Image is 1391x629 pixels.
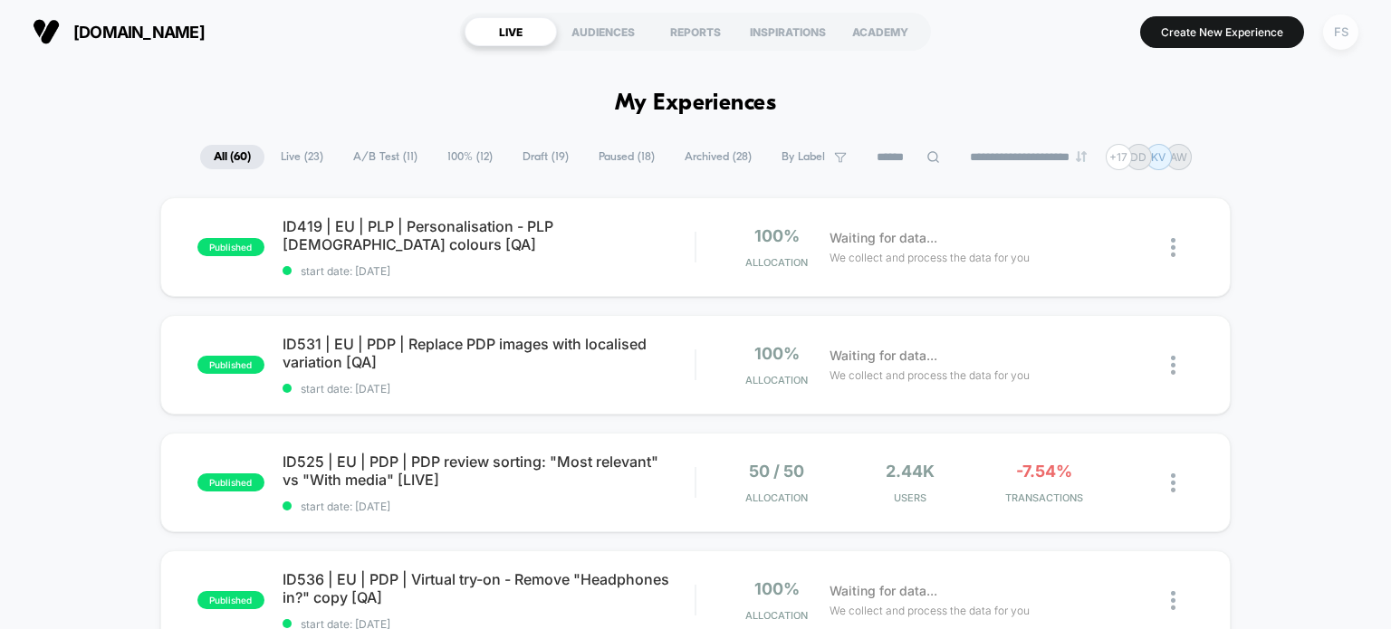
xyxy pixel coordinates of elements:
span: start date: [DATE] [283,382,695,396]
span: published [197,591,264,609]
span: 100% [754,579,800,598]
div: AUDIENCES [557,17,649,46]
img: close [1171,591,1175,610]
p: KV [1151,150,1166,164]
span: By Label [782,150,825,164]
button: FS [1318,14,1364,51]
span: Draft ( 19 ) [509,145,582,169]
span: Archived ( 28 ) [671,145,765,169]
span: We collect and process the data for you [830,367,1030,384]
span: ID536 | EU | PDP | Virtual try-on - Remove "Headphones in?" copy [QA] [283,570,695,606]
div: ACADEMY [834,17,926,46]
span: Allocation [745,609,808,622]
div: + 17 [1106,144,1132,170]
div: LIVE [465,17,557,46]
img: Visually logo [33,18,60,45]
span: Users [848,491,973,504]
span: -7.54% [1016,462,1072,481]
img: end [1076,151,1087,162]
span: Allocation [745,491,808,504]
span: Allocation [745,256,808,269]
span: published [197,473,264,491]
span: All ( 60 ) [200,145,264,169]
span: We collect and process the data for you [830,249,1030,266]
span: We collect and process the data for you [830,602,1030,619]
span: A/B Test ( 11 ) [340,145,431,169]
p: AW [1170,150,1187,164]
div: REPORTS [649,17,742,46]
span: Waiting for data... [830,346,937,366]
span: 50 / 50 [749,462,804,481]
span: Waiting for data... [830,581,937,601]
span: start date: [DATE] [283,264,695,278]
span: published [197,238,264,256]
div: FS [1323,14,1358,50]
span: Allocation [745,374,808,386]
span: 2.44k [886,462,935,481]
span: ID419 | EU | PLP | Personalisation - PLP [DEMOGRAPHIC_DATA] colours [QA] [283,217,695,253]
img: close [1171,356,1175,375]
span: Paused ( 18 ) [585,145,668,169]
img: close [1171,238,1175,257]
span: Live ( 23 ) [267,145,337,169]
span: [DOMAIN_NAME] [73,23,205,42]
span: 100% [754,226,800,245]
button: Create New Experience [1140,16,1304,48]
span: ID531 | EU | PDP | Replace PDP images with localised variation [QA] [283,335,695,371]
span: 100% [754,344,800,363]
div: INSPIRATIONS [742,17,834,46]
span: published [197,356,264,374]
span: ID525 | EU | PDP | PDP review sorting: "Most relevant" vs "With media" [LIVE] [283,453,695,489]
p: DD [1130,150,1146,164]
img: close [1171,473,1175,492]
span: 100% ( 12 ) [434,145,506,169]
h1: My Experiences [615,91,777,117]
span: TRANSACTIONS [982,491,1107,504]
button: [DOMAIN_NAME] [27,17,210,46]
span: start date: [DATE] [283,500,695,513]
span: Waiting for data... [830,228,937,248]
